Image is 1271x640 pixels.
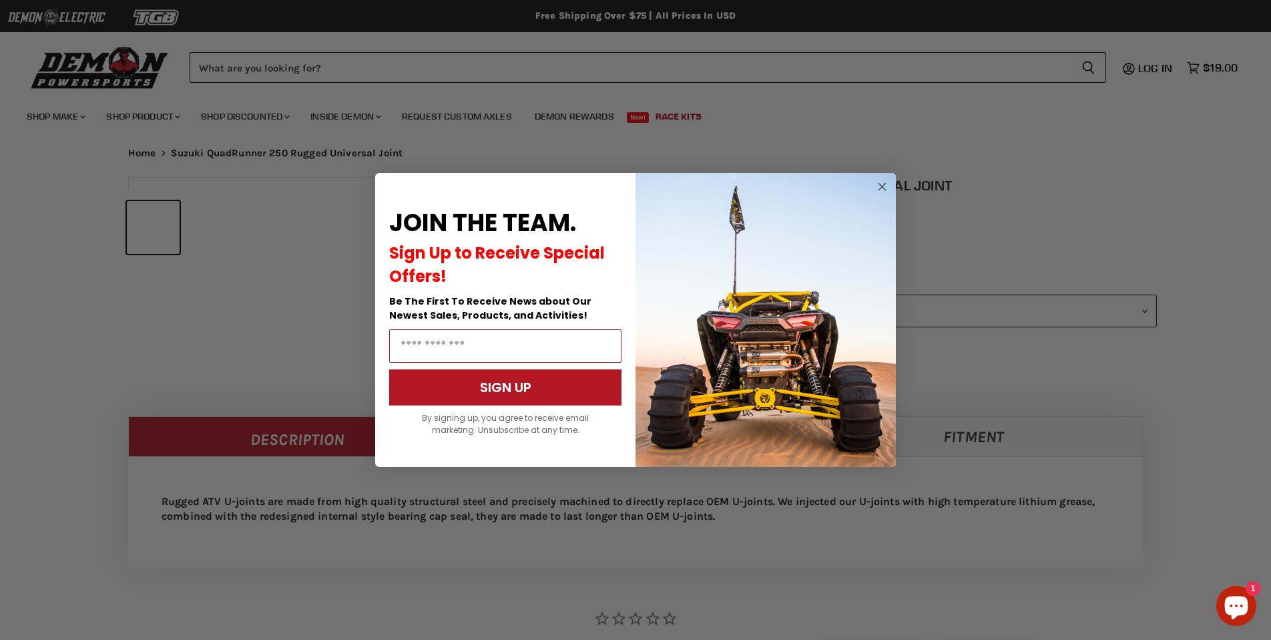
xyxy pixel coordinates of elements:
[389,295,591,322] span: Be The First To Receive News about Our Newest Sales, Products, and Activities!
[389,242,605,287] span: Sign Up to Receive Special Offers!
[389,206,576,240] span: JOIN THE TEAM.
[874,178,891,195] button: Close dialog
[635,173,896,467] img: a9095488-b6e7-41ba-879d-588abfab540b.jpeg
[389,329,621,363] input: Email Address
[1212,586,1260,629] inbox-online-store-chat: Shopify online store chat
[389,369,621,406] button: SIGN UP
[422,412,589,436] span: By signing up, you agree to receive email marketing. Unsubscribe at any time.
